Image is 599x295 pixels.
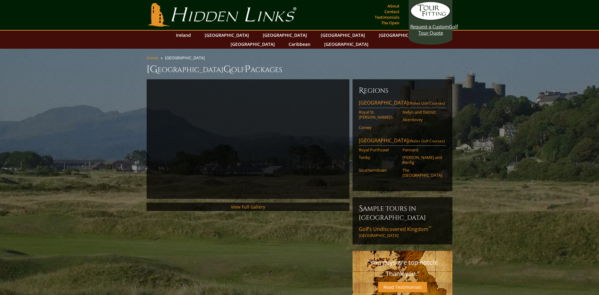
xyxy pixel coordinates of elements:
a: View Full Gallery [231,204,265,210]
a: Aberdovey [402,117,442,122]
a: Home [147,55,158,61]
a: The [GEOGRAPHIC_DATA] [402,168,442,178]
a: Nefyn and District [402,110,442,115]
a: Caribbean [285,40,314,49]
a: [GEOGRAPHIC_DATA] [260,31,310,40]
a: [GEOGRAPHIC_DATA](Wales Golf Courses) [359,99,446,108]
a: [PERSON_NAME] and Kenfig [402,155,442,165]
a: Request a CustomGolf Tour Quote [410,2,451,36]
span: Golf’s Undiscovered Kingdom [359,226,431,233]
a: Southerndown [359,168,398,173]
a: Tenby [359,155,398,160]
a: [GEOGRAPHIC_DATA] [318,31,368,40]
a: Pennard [402,147,442,152]
a: [GEOGRAPHIC_DATA] [376,31,426,40]
a: The Open [380,18,401,27]
a: [GEOGRAPHIC_DATA] [321,40,372,49]
a: Testimonials [373,13,401,22]
h6: Regions [359,86,446,96]
span: (Wales Golf Courses) [408,138,445,144]
a: Conwy [359,125,398,130]
h1: [GEOGRAPHIC_DATA] olf ackages [147,63,452,76]
span: P [245,63,251,76]
a: [GEOGRAPHIC_DATA] [227,40,278,49]
a: Royal Porthcawl [359,147,398,152]
a: Contact [383,7,401,16]
iframe: Sir-Nick-on-Wales [153,86,343,193]
a: Golf’s Undiscovered Kingdom™[GEOGRAPHIC_DATA] [359,226,446,238]
a: Ireland [173,31,194,40]
p: "You guys are top notch! Thank you." [359,257,446,279]
sup: ™ [428,225,431,230]
li: [GEOGRAPHIC_DATA] [165,55,207,61]
a: [GEOGRAPHIC_DATA] [202,31,252,40]
span: G [223,63,231,76]
a: About [386,2,401,10]
a: Royal St. [PERSON_NAME]’s [359,110,398,120]
a: Read Testimonials [378,282,427,292]
span: Request a Custom [410,23,449,30]
span: (Wales Golf Courses) [408,101,445,106]
h6: Sample Tours in [GEOGRAPHIC_DATA] [359,204,446,222]
a: [GEOGRAPHIC_DATA](Wales Golf Courses) [359,137,446,146]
